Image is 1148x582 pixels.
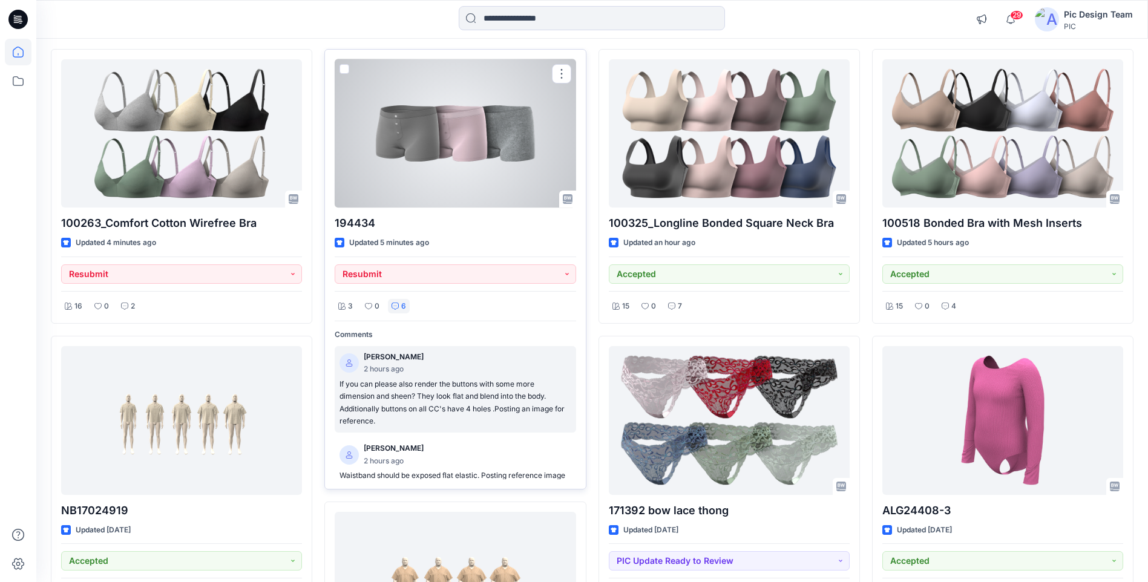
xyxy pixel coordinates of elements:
p: 0 [375,300,379,313]
p: NB17024919 [61,502,302,519]
p: If you can please also render the buttons with some more dimension and sheen? They look flat and ... [339,378,571,428]
svg: avatar [346,359,353,367]
p: Updated 5 minutes ago [349,237,429,249]
p: [PERSON_NAME] [364,351,424,364]
p: 3 [348,300,353,313]
a: NB17024919 [61,346,302,494]
img: avatar [1035,7,1059,31]
a: 100518 Bonded Bra with Mesh Inserts [882,59,1123,208]
p: 15 [896,300,903,313]
p: Updated [DATE] [897,524,952,537]
p: ALG24408-3 [882,502,1123,519]
div: PIC [1064,22,1133,31]
p: 6 [401,300,406,313]
p: 100325_Longline Bonded Square Neck Bra [609,215,850,232]
a: [PERSON_NAME]2 hours agoIf you can please also render the buttons with some more dimension and sh... [335,346,576,433]
svg: avatar [346,451,353,459]
p: 16 [74,300,82,313]
p: Updated 5 hours ago [897,237,969,249]
p: 2 hours ago [364,363,424,376]
p: 194434 [335,215,576,232]
a: 171392 bow lace thong [609,346,850,494]
a: [PERSON_NAME]2 hours agoWaistband should be exposed flat elastic. Posting reference image here, p... [335,437,576,512]
p: Updated an hour ago [623,237,695,249]
p: 100263_Comfort Cotton Wirefree Bra [61,215,302,232]
p: Updated [DATE] [76,524,131,537]
p: 0 [104,300,109,313]
p: 0 [651,300,656,313]
p: 15 [622,300,629,313]
p: 2 [131,300,135,313]
p: [PERSON_NAME] [364,442,424,455]
a: 100325_Longline Bonded Square Neck Bra [609,59,850,208]
p: 171392 bow lace thong [609,502,850,519]
p: 0 [925,300,930,313]
div: Pic Design Team [1064,7,1133,22]
a: 100263_Comfort Cotton Wirefree Bra [61,59,302,208]
p: Waistband should be exposed flat elastic. Posting reference image here, please make this cc waist... [339,469,571,507]
a: 194434 [335,59,576,208]
span: 29 [1010,10,1023,20]
p: 7 [678,300,682,313]
p: 100518 Bonded Bra with Mesh Inserts [882,215,1123,232]
p: Updated [DATE] [623,524,678,537]
p: Comments [335,329,576,341]
p: Updated 4 minutes ago [76,237,156,249]
p: 2 hours ago [364,455,424,468]
p: 4 [951,300,956,313]
a: ALG24408-3 [882,346,1123,494]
